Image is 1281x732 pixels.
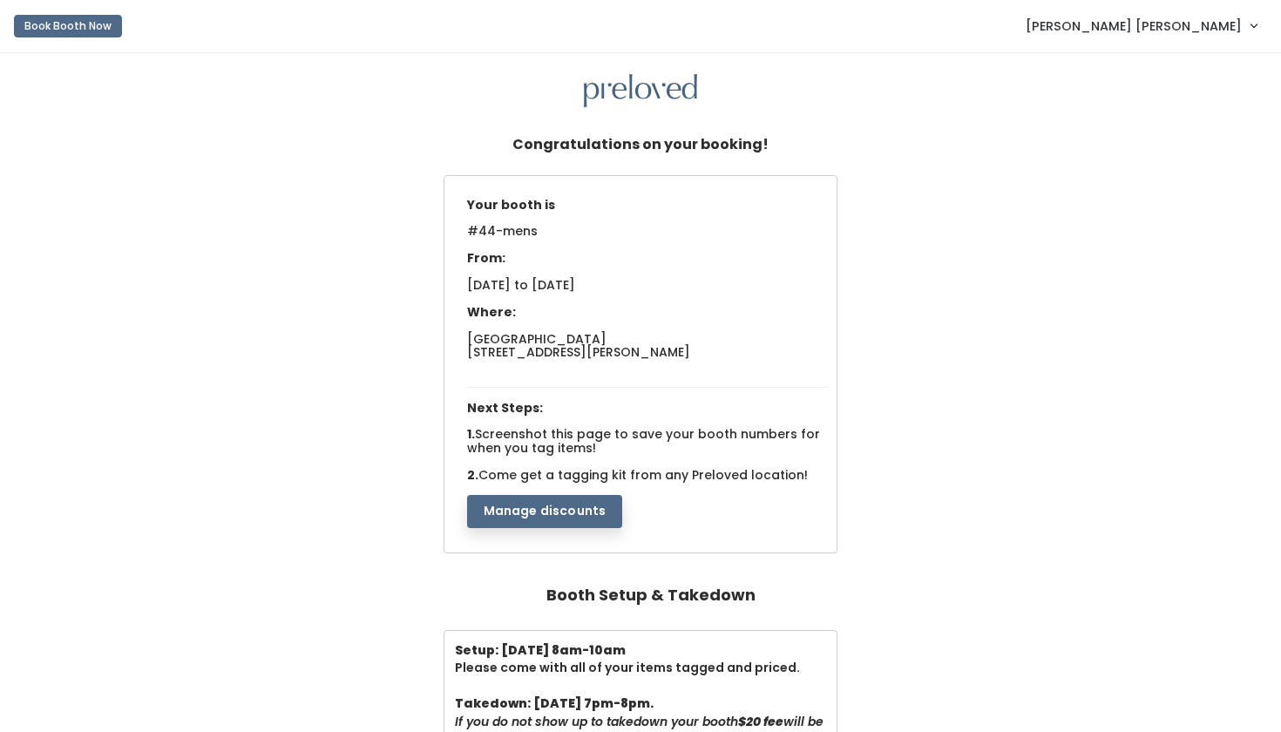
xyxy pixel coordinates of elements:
span: Screenshot this page to save your booth numbers for when you tag items! [467,425,820,456]
a: [PERSON_NAME] [PERSON_NAME] [1008,7,1274,44]
b: $20 fee [738,713,783,730]
a: Book Booth Now [14,7,122,45]
button: Book Booth Now [14,15,122,37]
span: [DATE] to [DATE] [467,276,575,294]
span: Next Steps: [467,399,543,417]
h4: Booth Setup & Takedown [546,578,756,613]
span: Where: [467,303,516,321]
span: [GEOGRAPHIC_DATA] [STREET_ADDRESS][PERSON_NAME] [467,330,690,361]
b: Setup: [DATE] 8am-10am [455,641,626,659]
span: Come get a tagging kit from any Preloved location! [478,466,808,484]
h5: Congratulations on your booking! [512,128,769,161]
a: Manage discounts [467,502,623,519]
button: Manage discounts [467,495,623,528]
span: Your booth is [467,196,555,213]
span: From: [467,249,505,267]
img: preloved logo [584,74,697,108]
span: [PERSON_NAME] [PERSON_NAME] [1026,17,1242,36]
div: 1. 2. [458,190,837,528]
b: Takedown: [DATE] 7pm-8pm. [455,695,654,712]
span: #44-mens [467,222,538,250]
